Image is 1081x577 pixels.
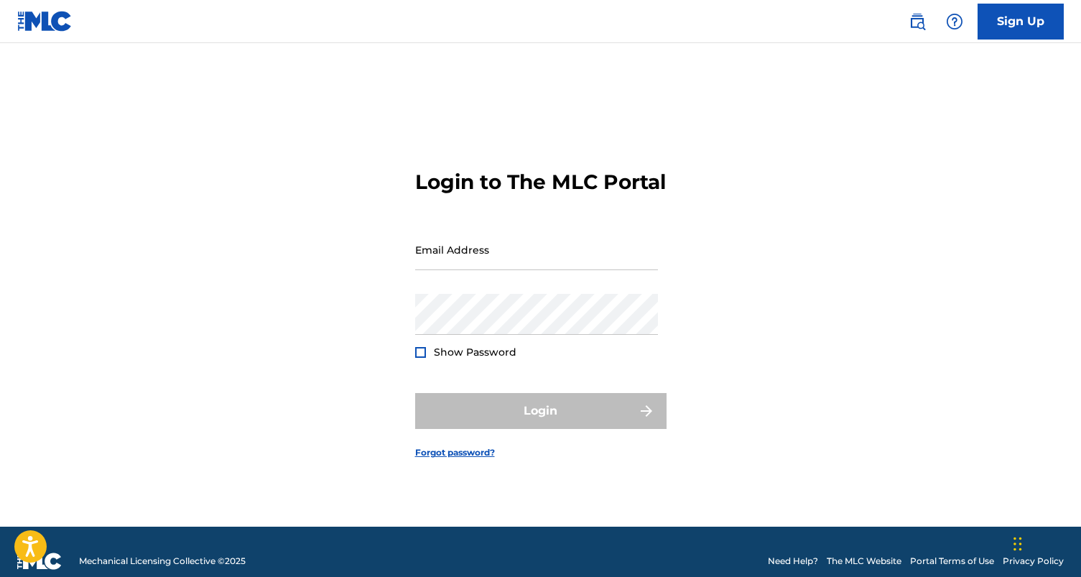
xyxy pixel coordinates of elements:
span: Show Password [434,346,516,359]
div: Drag [1013,522,1022,566]
a: Sign Up [978,4,1064,40]
iframe: Chat Widget [1009,508,1081,577]
img: logo [17,553,62,570]
a: Forgot password? [415,446,495,459]
img: help [946,13,963,30]
a: The MLC Website [827,555,901,568]
a: Need Help? [768,555,818,568]
a: Public Search [903,7,932,36]
span: Mechanical Licensing Collective © 2025 [79,555,246,568]
img: search [909,13,926,30]
h3: Login to The MLC Portal [415,170,666,195]
a: Privacy Policy [1003,555,1064,568]
img: MLC Logo [17,11,73,32]
a: Portal Terms of Use [910,555,994,568]
div: Help [940,7,969,36]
